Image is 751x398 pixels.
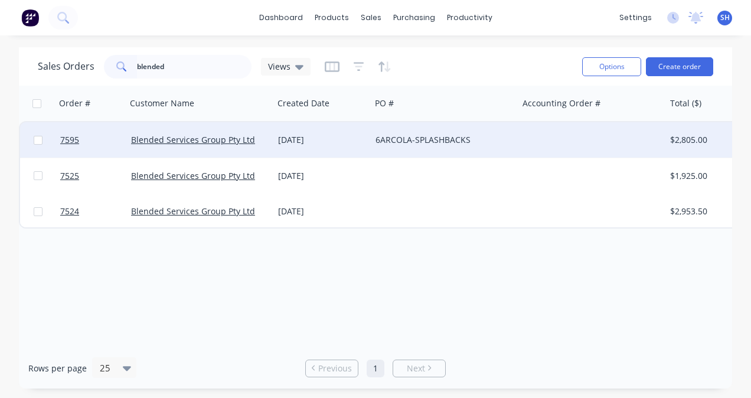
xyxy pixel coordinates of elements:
span: Next [407,363,425,374]
img: Factory [21,9,39,27]
div: purchasing [387,9,441,27]
span: 7524 [60,205,79,217]
span: 7525 [60,170,79,182]
a: Blended Services Group Pty Ltd [131,205,255,217]
input: Search... [137,55,252,79]
div: [DATE] [278,134,366,146]
a: 7525 [60,158,131,194]
div: [DATE] [278,205,366,217]
a: Next page [393,363,445,374]
div: PO # [375,97,394,109]
span: SH [720,12,730,23]
div: settings [613,9,658,27]
ul: Pagination [301,360,450,377]
div: Total ($) [670,97,701,109]
span: Rows per page [28,363,87,374]
span: 7595 [60,134,79,146]
div: $2,953.50 [670,205,739,217]
div: Order # [59,97,90,109]
button: Options [582,57,641,76]
div: $1,925.00 [670,170,739,182]
span: Views [268,60,290,73]
a: Blended Services Group Pty Ltd [131,170,255,181]
a: 7524 [60,194,131,229]
div: $2,805.00 [670,134,739,146]
div: [DATE] [278,170,366,182]
div: Customer Name [130,97,194,109]
a: Blended Services Group Pty Ltd [131,134,255,145]
span: Previous [318,363,352,374]
button: Create order [646,57,713,76]
div: productivity [441,9,498,27]
div: sales [355,9,387,27]
div: Created Date [277,97,329,109]
div: Accounting Order # [523,97,600,109]
div: products [309,9,355,27]
h1: Sales Orders [38,61,94,72]
div: 6ARCOLA-SPLASHBACKS [375,134,507,146]
a: 7595 [60,122,131,158]
a: dashboard [253,9,309,27]
a: Page 1 is your current page [367,360,384,377]
a: Previous page [306,363,358,374]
